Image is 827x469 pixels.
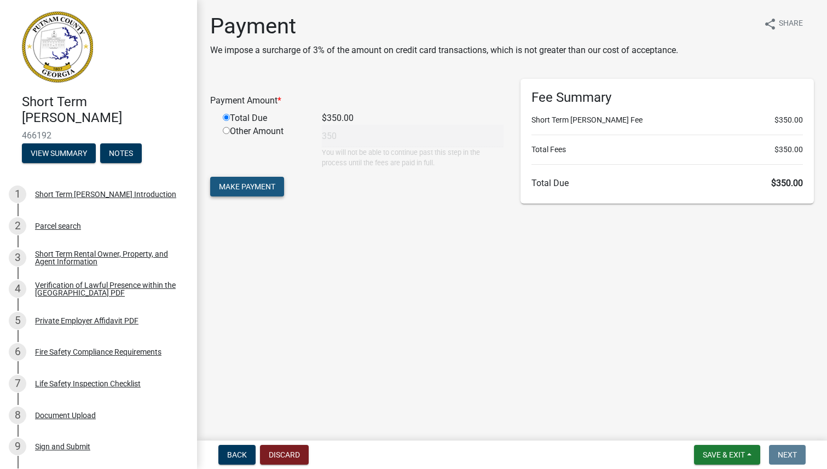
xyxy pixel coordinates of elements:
div: Private Employer Affidavit PDF [35,317,138,325]
span: Back [227,450,247,459]
h6: Total Due [531,178,803,188]
div: Payment Amount [202,94,512,107]
div: Other Amount [215,125,314,168]
div: 2 [9,217,26,235]
h1: Payment [210,13,678,39]
li: Total Fees [531,144,803,155]
div: Short Term [PERSON_NAME] Introduction [35,190,176,198]
span: Make Payment [219,182,275,191]
button: Next [769,445,806,465]
button: Make Payment [210,177,284,196]
button: View Summary [22,143,96,163]
div: 1 [9,186,26,203]
p: We impose a surcharge of 3% of the amount on credit card transactions, which is not greater than ... [210,44,678,57]
li: Short Term [PERSON_NAME] Fee [531,114,803,126]
div: Total Due [215,112,314,125]
span: Next [778,450,797,459]
button: Back [218,445,256,465]
span: Save & Exit [703,450,745,459]
span: $350.00 [774,144,803,155]
button: shareShare [755,13,812,34]
button: Discard [260,445,309,465]
button: Save & Exit [694,445,760,465]
div: 9 [9,438,26,455]
span: $350.00 [774,114,803,126]
div: Document Upload [35,412,96,419]
div: Fire Safety Compliance Requirements [35,348,161,356]
div: Life Safety Inspection Checklist [35,380,141,387]
div: 7 [9,375,26,392]
div: 3 [9,249,26,267]
span: 466192 [22,130,175,141]
h6: Fee Summary [531,90,803,106]
i: share [764,18,777,31]
span: $350.00 [771,178,803,188]
div: Short Term Rental Owner, Property, and Agent Information [35,250,180,265]
div: Verification of Lawful Presence within the [GEOGRAPHIC_DATA] PDF [35,281,180,297]
h4: Short Term [PERSON_NAME] [22,94,188,126]
wm-modal-confirm: Summary [22,149,96,158]
button: Notes [100,143,142,163]
div: Sign and Submit [35,443,90,450]
img: Putnam County, Georgia [22,11,93,83]
div: 4 [9,280,26,298]
div: $350.00 [314,112,512,125]
div: Parcel search [35,222,81,230]
wm-modal-confirm: Notes [100,149,142,158]
div: 6 [9,343,26,361]
span: Share [779,18,803,31]
div: 5 [9,312,26,329]
div: 8 [9,407,26,424]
